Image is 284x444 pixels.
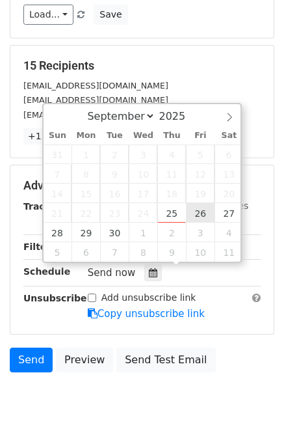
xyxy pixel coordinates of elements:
small: [EMAIL_ADDRESS][DOMAIN_NAME] [23,81,168,90]
span: Mon [71,132,100,140]
span: September 19, 2025 [186,184,214,203]
a: Copy unsubscribe link [88,308,205,320]
span: September 14, 2025 [44,184,72,203]
span: September 18, 2025 [157,184,186,203]
input: Year [155,110,202,122]
span: October 4, 2025 [214,223,243,242]
span: September 15, 2025 [71,184,100,203]
span: September 23, 2025 [100,203,129,223]
a: Send [10,348,53,372]
span: Wed [129,132,157,140]
span: September 10, 2025 [129,164,157,184]
button: Save [94,5,127,25]
span: Send now [88,267,136,279]
h5: 15 Recipients [23,59,261,73]
span: October 11, 2025 [214,242,243,262]
span: Thu [157,132,186,140]
label: Add unsubscribe link [101,291,196,305]
span: September 25, 2025 [157,203,186,223]
span: September 28, 2025 [44,223,72,242]
span: September 5, 2025 [186,145,214,164]
small: [EMAIL_ADDRESS][DOMAIN_NAME] [23,95,168,105]
span: September 8, 2025 [71,164,100,184]
span: October 3, 2025 [186,223,214,242]
span: September 2, 2025 [100,145,129,164]
span: September 26, 2025 [186,203,214,223]
small: [EMAIL_ADDRESS][DOMAIN_NAME] [23,110,168,120]
span: Tue [100,132,129,140]
span: Sat [214,132,243,140]
span: September 1, 2025 [71,145,100,164]
span: September 9, 2025 [100,164,129,184]
span: October 10, 2025 [186,242,214,262]
span: October 6, 2025 [71,242,100,262]
span: Sun [44,132,72,140]
span: October 9, 2025 [157,242,186,262]
a: Preview [56,348,113,372]
span: September 13, 2025 [214,164,243,184]
a: Load... [23,5,73,25]
span: September 21, 2025 [44,203,72,223]
span: September 4, 2025 [157,145,186,164]
span: Fri [186,132,214,140]
h5: Advanced [23,178,261,193]
span: September 16, 2025 [100,184,129,203]
span: October 1, 2025 [129,223,157,242]
span: September 3, 2025 [129,145,157,164]
strong: Filters [23,242,57,252]
span: September 7, 2025 [44,164,72,184]
span: September 17, 2025 [129,184,157,203]
span: October 8, 2025 [129,242,157,262]
strong: Unsubscribe [23,293,87,303]
span: September 20, 2025 [214,184,243,203]
span: September 12, 2025 [186,164,214,184]
span: September 30, 2025 [100,223,129,242]
strong: Tracking [23,201,67,212]
span: October 7, 2025 [100,242,129,262]
span: September 6, 2025 [214,145,243,164]
a: +12 more [23,128,78,145]
a: Send Test Email [116,348,215,372]
span: August 31, 2025 [44,145,72,164]
iframe: Chat Widget [219,382,284,444]
span: September 24, 2025 [129,203,157,223]
span: October 5, 2025 [44,242,72,262]
span: September 27, 2025 [214,203,243,223]
span: September 11, 2025 [157,164,186,184]
span: September 29, 2025 [71,223,100,242]
strong: Schedule [23,266,70,277]
span: September 22, 2025 [71,203,100,223]
span: October 2, 2025 [157,223,186,242]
